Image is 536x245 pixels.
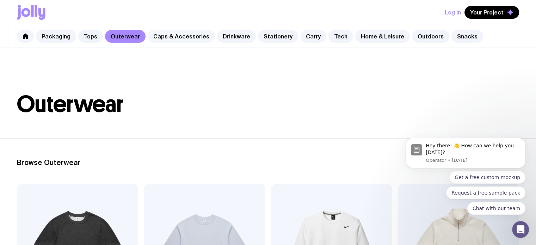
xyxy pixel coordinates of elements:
[300,30,326,43] a: Carry
[105,30,146,43] a: Outerwear
[258,30,298,43] a: Stationery
[412,30,449,43] a: Outdoors
[217,30,256,43] a: Drinkware
[464,6,519,19] button: Your Project
[395,84,536,226] iframe: Intercom notifications message
[78,30,103,43] a: Tops
[445,6,461,19] button: Log In
[355,30,410,43] a: Home & Leisure
[148,30,215,43] a: Caps & Accessories
[17,158,519,167] h2: Browse Outerwear
[36,30,76,43] a: Packaging
[451,30,483,43] a: Snacks
[17,93,519,116] h1: Outerwear
[328,30,353,43] a: Tech
[470,9,504,16] span: Your Project
[512,221,529,238] iframe: Intercom live chat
